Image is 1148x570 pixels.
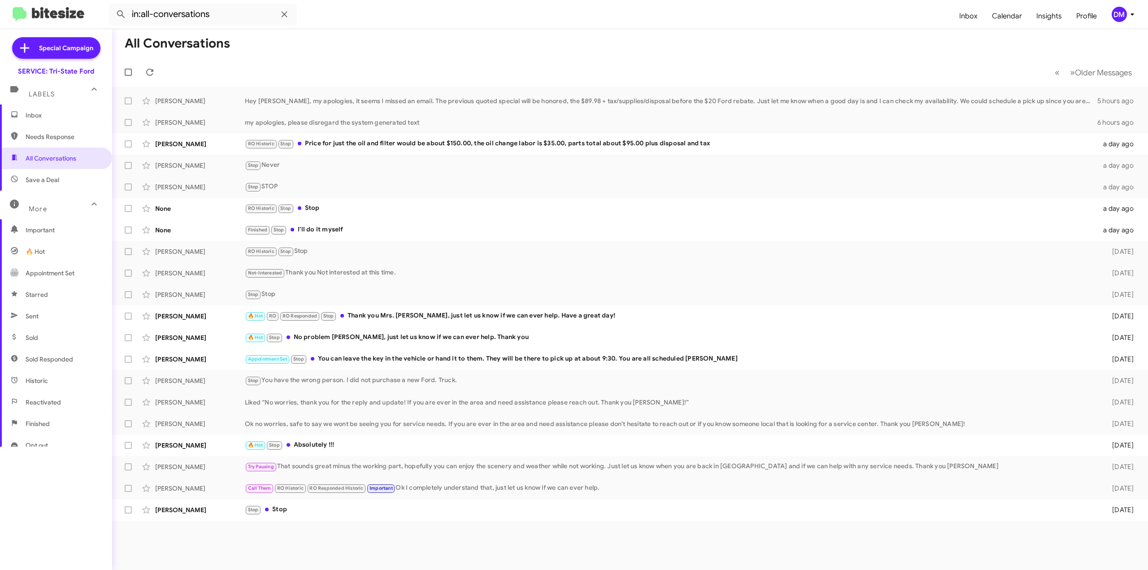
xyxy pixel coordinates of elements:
div: [PERSON_NAME] [155,505,245,514]
input: Search [109,4,297,25]
div: [PERSON_NAME] [155,419,245,428]
div: Stop [245,203,1095,213]
div: [DATE] [1095,419,1141,428]
span: RO Historic [277,485,304,491]
span: 🔥 Hot [248,442,263,448]
div: Thank you Not interested at this time. [245,268,1095,278]
span: Labels [29,90,55,98]
span: Reactivated [26,398,61,407]
span: Appointment Set [26,269,74,278]
button: DM [1104,7,1138,22]
span: Call Them [248,485,271,491]
span: Inbox [952,3,985,29]
span: Stop [280,248,291,254]
span: Finished [26,419,50,428]
div: Ok I completely understand that, just let us know if we can ever help. [245,483,1095,493]
div: [DATE] [1095,355,1141,364]
span: Stop [248,162,259,168]
button: Previous [1049,63,1065,82]
div: [PERSON_NAME] [155,139,245,148]
a: Insights [1029,3,1069,29]
span: RO [269,313,276,319]
a: Profile [1069,3,1104,29]
div: [PERSON_NAME] [155,376,245,385]
span: RO Historic [248,205,274,211]
div: [PERSON_NAME] [155,161,245,170]
div: [DATE] [1095,290,1141,299]
span: RO Responded [283,313,317,319]
span: Stop [274,227,284,233]
div: Price for just the oil and filter would be about $150.00, the oil change labor is $35.00, parts t... [245,139,1095,149]
div: [PERSON_NAME] [155,183,245,191]
span: Not-Interested [248,270,283,276]
div: You have the wrong person. I did not purchase a new Ford. Truck. [245,375,1095,386]
div: Liked “No worries, thank you for the reply and update! If you are ever in the area and need assis... [245,398,1095,407]
div: a day ago [1095,139,1141,148]
a: Calendar [985,3,1029,29]
div: [PERSON_NAME] [155,441,245,450]
span: Needs Response [26,132,102,141]
span: Opt out [26,441,48,450]
span: All Conversations [26,154,76,163]
div: [PERSON_NAME] [155,96,245,105]
span: Important [370,485,393,491]
div: [DATE] [1095,462,1141,471]
span: » [1070,67,1075,78]
span: Finished [248,227,268,233]
span: « [1055,67,1060,78]
span: Stop [248,378,259,383]
span: RO Responded Historic [309,485,363,491]
span: Stop [248,507,259,513]
span: Stop [248,184,259,190]
div: [PERSON_NAME] [155,333,245,342]
span: Stop [269,442,280,448]
span: Appointment Set [248,356,287,362]
div: Hey [PERSON_NAME], my apologies, it seems I missed an email. The previous quoted special will be ... [245,96,1095,105]
span: Sold Responded [26,355,73,364]
span: Stop [269,335,280,340]
button: Next [1065,63,1137,82]
div: [PERSON_NAME] [155,355,245,364]
div: a day ago [1095,226,1141,235]
div: [PERSON_NAME] [155,118,245,127]
div: [DATE] [1095,484,1141,493]
div: 6 hours ago [1095,118,1141,127]
span: Starred [26,290,48,299]
h1: All Conversations [125,36,230,51]
div: [PERSON_NAME] [155,290,245,299]
span: Save a Deal [26,175,59,184]
nav: Page navigation example [1050,63,1137,82]
span: Stop [323,313,334,319]
div: [DATE] [1095,247,1141,256]
a: Special Campaign [12,37,100,59]
div: 5 hours ago [1095,96,1141,105]
span: Sent [26,312,39,321]
span: 🔥 Hot [248,313,263,319]
div: my apologies, please disregard the system generated text [245,118,1095,127]
span: RO Historic [248,248,274,254]
div: I'll do it myself [245,225,1095,235]
div: None [155,226,245,235]
span: Stop [280,205,291,211]
div: STOP [245,182,1095,192]
div: [PERSON_NAME] [155,247,245,256]
div: None [155,204,245,213]
span: 🔥 Hot [248,335,263,340]
div: Never [245,160,1095,170]
span: Stop [248,292,259,297]
span: RO Historic [248,141,274,147]
div: Stop [245,505,1095,515]
div: [PERSON_NAME] [155,398,245,407]
span: Historic [26,376,48,385]
div: a day ago [1095,183,1141,191]
div: [DATE] [1095,312,1141,321]
div: [DATE] [1095,269,1141,278]
div: a day ago [1095,161,1141,170]
span: Older Messages [1075,68,1132,78]
div: DM [1112,7,1127,22]
div: Thank you Mrs. [PERSON_NAME], just let us know if we can ever help. Have a great day! [245,311,1095,321]
div: [DATE] [1095,441,1141,450]
span: Stop [280,141,291,147]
